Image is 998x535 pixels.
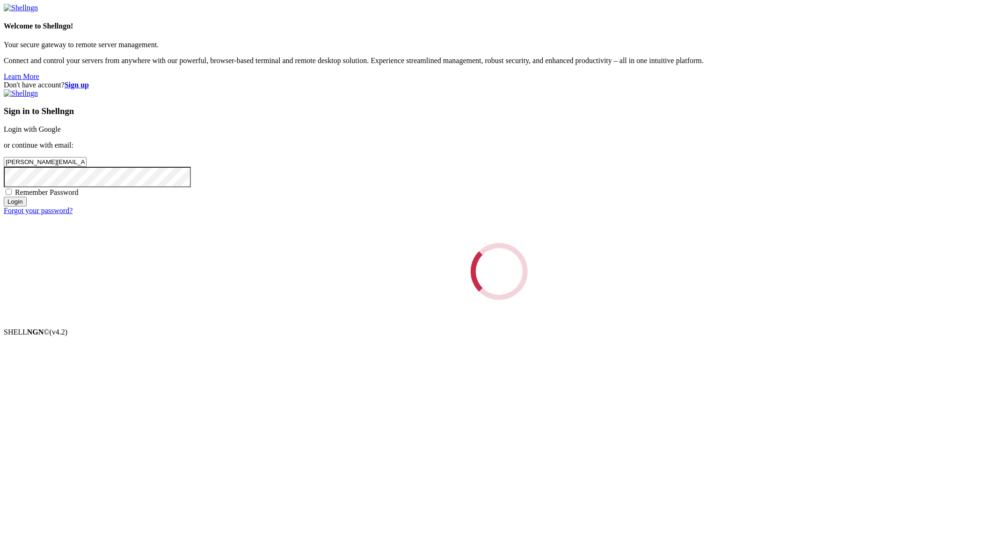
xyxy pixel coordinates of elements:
h4: Welcome to Shellngn! [4,22,994,30]
b: NGN [27,328,44,336]
span: 4.2.0 [50,328,68,336]
a: Sign up [65,81,89,89]
div: Don't have account? [4,81,994,89]
span: SHELL © [4,328,67,336]
input: Email address [4,157,87,167]
div: Loading... [471,243,528,300]
a: Learn More [4,72,39,80]
p: Connect and control your servers from anywhere with our powerful, browser-based terminal and remo... [4,57,994,65]
p: or continue with email: [4,141,994,150]
img: Shellngn [4,4,38,12]
span: Remember Password [15,188,79,196]
input: Login [4,197,27,207]
a: Login with Google [4,125,61,133]
p: Your secure gateway to remote server management. [4,41,994,49]
img: Shellngn [4,89,38,98]
a: Forgot your password? [4,207,73,214]
h3: Sign in to Shellngn [4,106,994,116]
input: Remember Password [6,189,12,195]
